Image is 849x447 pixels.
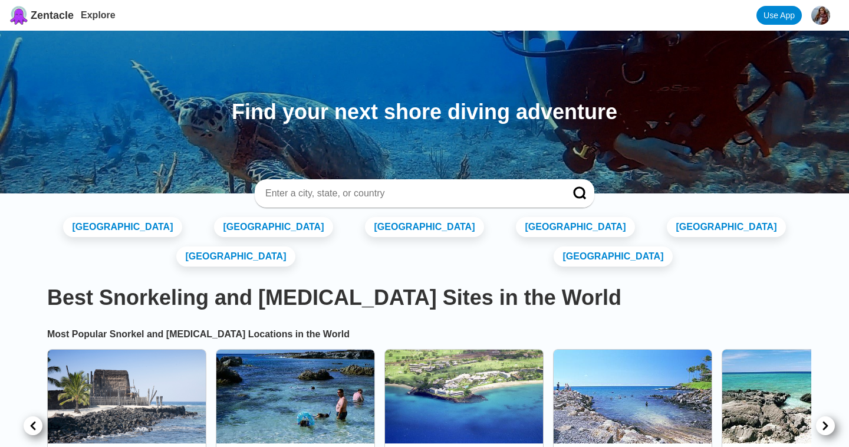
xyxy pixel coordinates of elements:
img: Olivia Robinson [811,6,830,25]
a: [GEOGRAPHIC_DATA] [63,217,183,237]
a: Use App [756,6,802,25]
a: [GEOGRAPHIC_DATA] [516,217,636,237]
a: [GEOGRAPHIC_DATA] [176,246,296,267]
a: [GEOGRAPHIC_DATA] [365,217,485,237]
a: [GEOGRAPHIC_DATA] [667,217,787,237]
img: left caret [26,419,40,433]
h1: Best Snorkeling and [MEDICAL_DATA] Sites in the World [47,285,802,310]
span: Zentacle [31,9,74,22]
button: Olivia Robinson [807,1,840,29]
img: right caret [818,419,832,433]
a: Explore [81,10,116,20]
a: [GEOGRAPHIC_DATA] [214,217,334,237]
a: Zentacle logoZentacle [9,6,74,25]
h2: Most Popular Snorkel and [MEDICAL_DATA] Locations in the World [47,329,802,340]
input: Enter a city, state, or country [264,188,557,199]
a: [GEOGRAPHIC_DATA] [554,246,673,267]
img: Zentacle logo [9,6,28,25]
